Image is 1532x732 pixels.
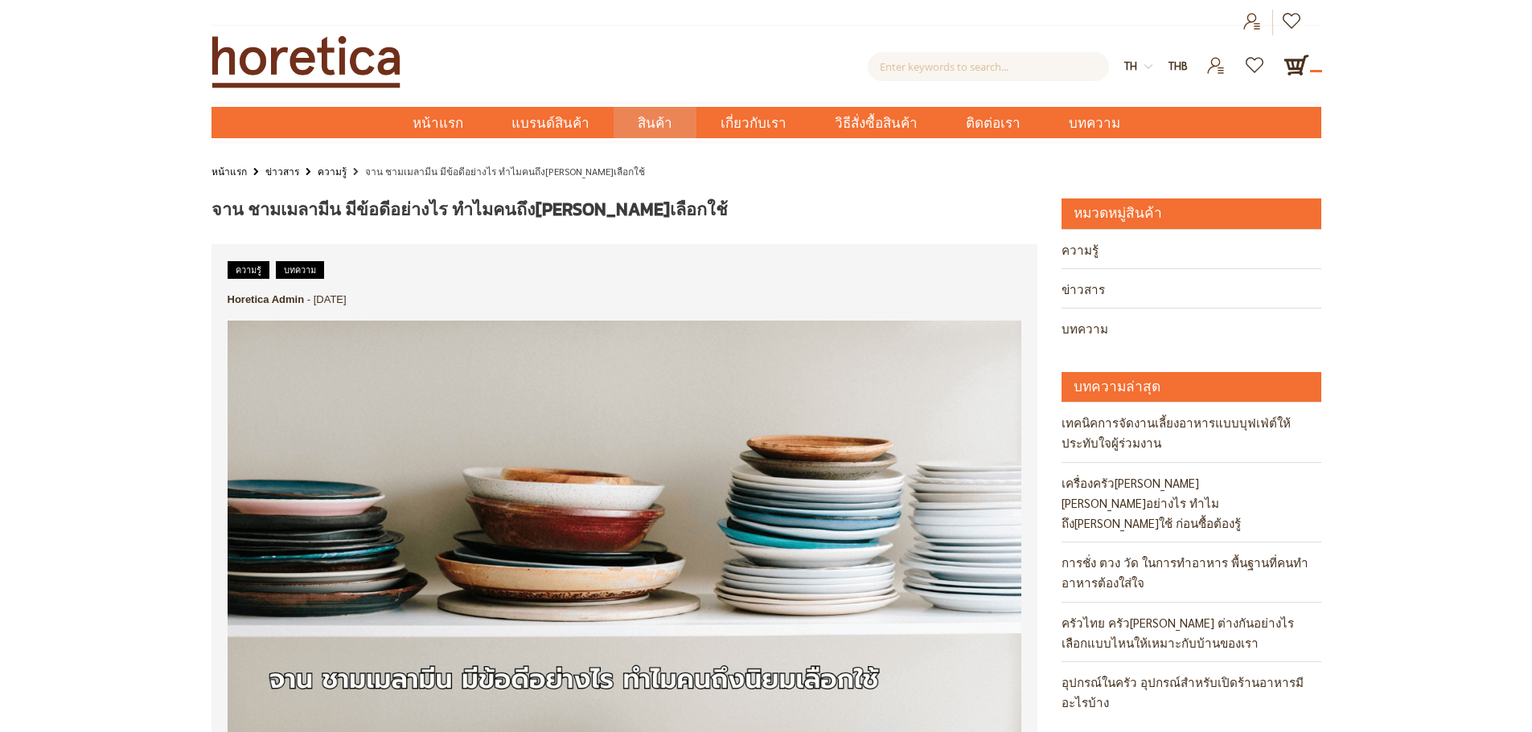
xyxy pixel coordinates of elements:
[1062,403,1321,461] a: เทคนิคการจัดงานเลี้ยงอาหารแบบบุฟเฟ่ต์ให้ประทับใจผู้ร่วมงาน
[228,293,305,305] a: Horetica Admin
[811,107,942,138] a: วิธีสั่งซื้อสินค้า
[307,293,310,305] span: -
[1062,662,1321,721] a: อุปกรณ์ในครัว อุปกรณ์สำหรับเปิดร้านอาหารมีอะไรบ้าง
[318,162,347,180] a: ความรู้
[614,107,696,138] a: สินค้า
[1062,230,1321,268] a: ความรู้
[638,107,672,140] span: สินค้า
[696,107,811,138] a: เกี่ยวกับเรา
[212,196,728,223] span: จาน ชามเมลามีน มีข้อดีอย่างไร ทำไมคนถึง[PERSON_NAME]เลือกใช้
[1062,309,1321,347] a: บทความ
[1074,202,1162,225] strong: หมวดหมู่สินค้า
[1236,52,1275,66] a: รายการโปรด
[1062,463,1321,542] a: เครื่องครัว[PERSON_NAME][PERSON_NAME]อย่างไร ทำไมถึง[PERSON_NAME]ใช้ ก่อนซื้อต้องรู้
[1144,63,1152,71] img: dropdown-icon.svg
[1062,269,1321,308] a: ข่าวสาร
[721,107,787,140] span: เกี่ยวกับเรา
[1074,376,1160,399] strong: บทความล่าสุด
[487,107,614,138] a: แบรนด์สินค้า
[365,165,645,178] strong: จาน ชามเมลามีน มีข้อดีอย่างไร ทำไมคนถึง[PERSON_NAME]เลือกใช้
[1233,10,1272,35] a: เข้าสู่ระบบ
[1045,107,1144,138] a: บทความ
[966,107,1021,140] span: ติดต่อเรา
[835,107,918,140] span: วิธีสั่งซื้อสินค้า
[212,35,400,88] img: Horetica.com
[314,293,347,305] span: [DATE]
[413,112,463,133] span: หน้าแรก
[511,107,589,140] span: แบรนด์สินค้า
[1169,59,1188,72] span: THB
[388,107,487,138] a: หน้าแรก
[212,162,247,180] a: หน้าแรก
[1062,542,1321,601] a: การชั่ง ตวง วัด ในการทำอาหาร พื้นฐานที่คนทำอาหารต้องใส่ใจ
[1062,603,1321,661] a: ครัวไทย ครัว[PERSON_NAME] ต่างกันอย่างไร เลือกแบบไหนให้เหมาะกับบ้านของเรา
[276,261,324,279] a: บทความ
[228,261,269,279] a: ความรู้
[1197,52,1236,66] a: เข้าสู่ระบบ
[265,162,299,180] a: ข่าวสาร
[1069,107,1120,140] span: บทความ
[1124,59,1137,72] span: th
[1273,10,1312,35] a: เข้าสู่ระบบ
[942,107,1045,138] a: ติดต่อเรา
